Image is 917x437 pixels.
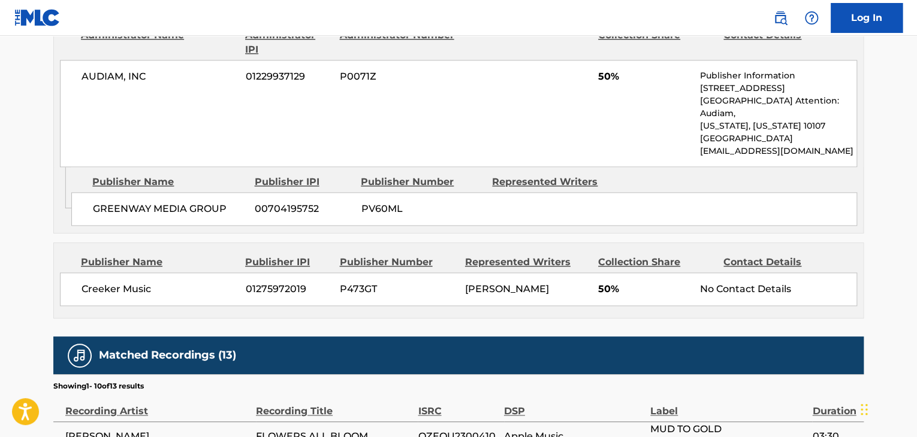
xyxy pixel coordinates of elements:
div: Contact Details [723,255,840,269]
img: help [804,11,819,25]
p: Showing 1 - 10 of 13 results [53,381,144,392]
div: Represented Writers [492,175,614,189]
div: Collection Share [598,28,714,57]
span: 50% [598,282,691,296]
div: ISRC [418,392,497,418]
span: PV60ML [361,202,483,216]
span: 00704195752 [255,202,352,216]
div: No Contact Details [700,282,856,296]
span: 01229937129 [246,69,331,84]
div: Administrator IPI [245,28,330,57]
p: Publisher Information [700,69,856,82]
div: Publisher Number [339,255,456,269]
div: Help [800,6,824,30]
div: Publisher Name [92,175,245,189]
h5: Matched Recordings (13) [99,348,236,362]
div: Drag [861,392,868,427]
div: Administrator Name [81,28,236,57]
iframe: Chat Widget [857,380,917,437]
span: GREENWAY MEDIA GROUP [93,202,246,216]
img: search [773,11,788,25]
a: Log In [831,3,903,33]
div: Contact Details [723,28,840,57]
div: Represented Writers [465,255,589,269]
span: P473GT [340,282,456,296]
span: AUDIAM, INC [82,69,237,84]
div: Recording Title [256,392,412,418]
div: Administrator Number [339,28,456,57]
div: Recording Artist [65,392,250,418]
div: Label [650,392,806,418]
p: [US_STATE], [US_STATE] 10107 [700,120,856,132]
div: Publisher IPI [245,255,330,269]
p: [GEOGRAPHIC_DATA] [700,132,856,145]
div: DSP [504,392,644,418]
p: [STREET_ADDRESS][GEOGRAPHIC_DATA] Attention: Audiam, [700,82,856,120]
span: Creeker Music [82,282,237,296]
a: Public Search [768,6,792,30]
img: MLC Logo [14,9,61,26]
span: 50% [598,69,691,84]
div: Publisher Number [361,175,483,189]
span: 01275972019 [246,282,331,296]
div: Collection Share [598,255,714,269]
div: Duration [812,392,858,418]
div: Publisher IPI [254,175,352,189]
span: [PERSON_NAME] [465,283,549,295]
span: P0071Z [340,69,456,84]
p: [EMAIL_ADDRESS][DOMAIN_NAME] [700,145,856,157]
img: Matched Recordings [73,348,87,363]
div: Publisher Name [81,255,236,269]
